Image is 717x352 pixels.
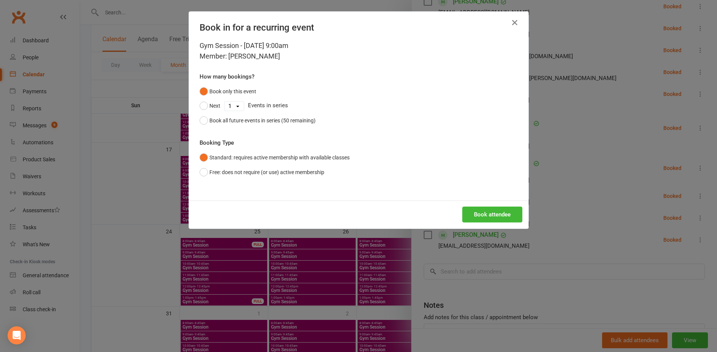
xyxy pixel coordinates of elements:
[200,84,256,99] button: Book only this event
[200,165,324,179] button: Free: does not require (or use) active membership
[200,150,350,165] button: Standard: requires active membership with available classes
[209,116,316,125] div: Book all future events in series (50 remaining)
[200,72,254,81] label: How many bookings?
[200,22,518,33] h4: Book in for a recurring event
[8,326,26,344] div: Open Intercom Messenger
[200,99,518,113] div: Events in series
[462,207,522,222] button: Book attendee
[200,99,220,113] button: Next
[200,138,234,147] label: Booking Type
[509,17,521,29] button: Close
[200,113,316,128] button: Book all future events in series (50 remaining)
[200,40,518,62] div: Gym Session - [DATE] 9:00am Member: [PERSON_NAME]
